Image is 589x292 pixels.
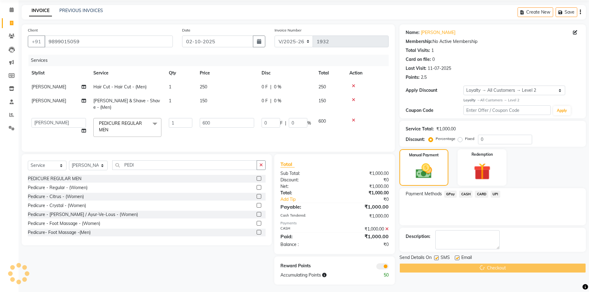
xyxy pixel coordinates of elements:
span: | [270,98,271,104]
span: [PERSON_NAME] [32,98,66,104]
div: Membership: [406,38,433,45]
span: 600 [318,118,326,124]
div: Description: [406,233,430,240]
button: +91 [28,36,45,47]
div: Points: [406,74,420,81]
div: Balance : [276,241,335,248]
img: _cash.svg [411,162,437,180]
span: | [285,120,286,126]
th: Qty [165,66,196,80]
span: Email [461,254,472,262]
input: Search by Name/Mobile/Email/Code [45,36,173,47]
button: Save [556,7,577,17]
span: 150 [200,98,207,104]
button: Create New [518,7,553,17]
th: Price [196,66,258,80]
label: Manual Payment [409,152,439,158]
label: Date [182,28,190,33]
div: Discount: [406,136,425,143]
div: Pedicure- Foot Massage -(Men) [28,229,91,236]
div: Net: [276,183,335,190]
span: 250 [318,84,326,90]
div: Sub Total: [276,170,335,177]
span: 250 [200,84,207,90]
div: Services [28,55,393,66]
div: Cash Tendered: [276,213,335,219]
button: Apply [553,106,571,115]
span: UPI [491,191,500,198]
span: 0 F [262,84,268,90]
div: 11-07-2025 [428,65,451,72]
span: 0 % [274,98,281,104]
a: INVOICE [29,5,52,16]
div: ₹1,000.00 [335,203,393,210]
label: Redemption [472,152,493,157]
div: Pedicure - Regular - (Women) [28,184,87,191]
div: ₹1,000.00 [335,170,393,177]
span: CASH [459,191,472,198]
div: 0 [432,56,435,63]
div: Pedicure - Citrus - (Women) [28,193,84,200]
div: 1 [431,47,434,54]
strong: Loyalty → [463,98,480,102]
div: No Active Membership [406,38,580,45]
span: F [280,120,283,126]
div: Pedicure - [PERSON_NAME] / Ayur-Ve-Lous - (Women) [28,211,138,218]
label: Invoice Number [275,28,301,33]
div: ₹1,000.00 [335,190,393,196]
label: Fixed [465,136,474,142]
a: [PERSON_NAME] [421,29,455,36]
span: 1 [169,98,171,104]
a: Add Tip [276,196,344,203]
span: Send Details On [399,254,432,262]
span: SMS [441,254,450,262]
div: ₹0 [335,177,393,183]
th: Stylist [28,66,90,80]
span: 150 [318,98,326,104]
div: All Customers → Level 2 [463,98,580,103]
a: PREVIOUS INVOICES [59,8,103,13]
div: Last Visit: [406,65,426,72]
span: Total [280,161,295,167]
div: PEDICURE REGULAR MEN [28,176,81,182]
span: [PERSON_NAME] [32,84,66,90]
div: Card on file: [406,56,431,63]
div: ₹0 [335,241,393,248]
span: [PERSON_NAME] & Shave - Shave - (Men) [93,98,160,110]
div: Coupon Code [406,107,464,114]
span: Payment Methods [406,191,442,197]
div: Name: [406,29,420,36]
span: Hair Cut - Hair Cut - (Men) [93,84,147,90]
div: 50 [364,272,393,278]
div: CASH [276,226,335,232]
div: Total Visits: [406,47,430,54]
div: Payable: [276,203,335,210]
span: PEDICURE REGULAR MEN [99,121,142,133]
img: _gift.svg [468,161,496,182]
div: Payments [280,221,388,226]
div: ₹0 [344,196,393,203]
div: Paid: [276,233,335,240]
div: Pedicure - Foot Massage - (Women) [28,220,100,227]
th: Disc [258,66,315,80]
span: % [307,120,311,126]
div: Discount: [276,177,335,183]
div: Accumulating Points [276,272,364,278]
th: Action [346,66,389,80]
div: ₹1,000.00 [335,183,393,190]
input: Search or Scan [112,160,257,170]
a: x [108,127,111,133]
div: ₹1,000.00 [436,126,456,132]
div: Total: [276,190,335,196]
input: Enter Offer / Coupon Code [463,105,551,115]
label: Percentage [436,136,455,142]
div: ₹1,000.00 [335,213,393,219]
div: 2.5 [421,74,427,81]
span: 1 [169,84,171,90]
div: ₹1,000.00 [335,226,393,232]
th: Total [315,66,346,80]
span: GPay [444,191,457,198]
span: CARD [475,191,488,198]
div: Reward Points [276,263,335,269]
div: Service Total: [406,126,434,132]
